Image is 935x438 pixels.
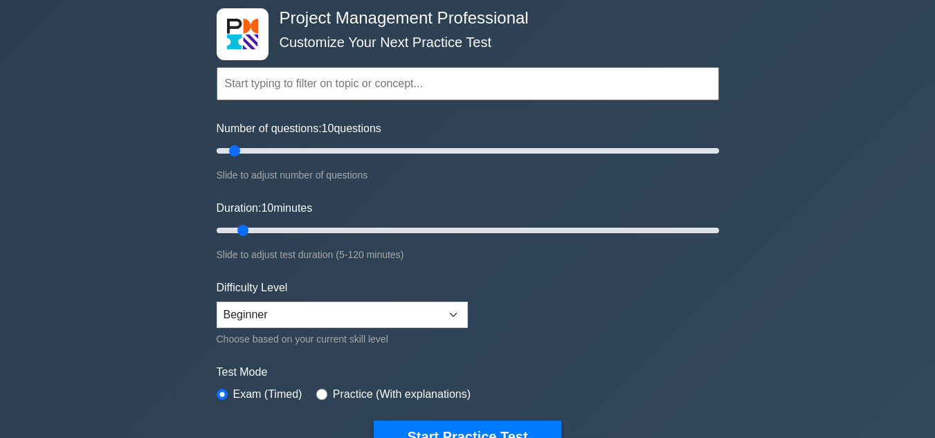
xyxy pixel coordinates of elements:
[322,122,334,134] span: 10
[261,202,273,214] span: 10
[233,386,302,403] label: Exam (Timed)
[217,246,719,263] div: Slide to adjust test duration (5-120 minutes)
[217,331,468,347] div: Choose based on your current skill level
[217,167,719,183] div: Slide to adjust number of questions
[217,120,381,137] label: Number of questions: questions
[333,386,471,403] label: Practice (With explanations)
[217,280,288,296] label: Difficulty Level
[217,67,719,100] input: Start typing to filter on topic or concept...
[274,8,651,28] h4: Project Management Professional
[217,364,719,381] label: Test Mode
[217,200,313,217] label: Duration: minutes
